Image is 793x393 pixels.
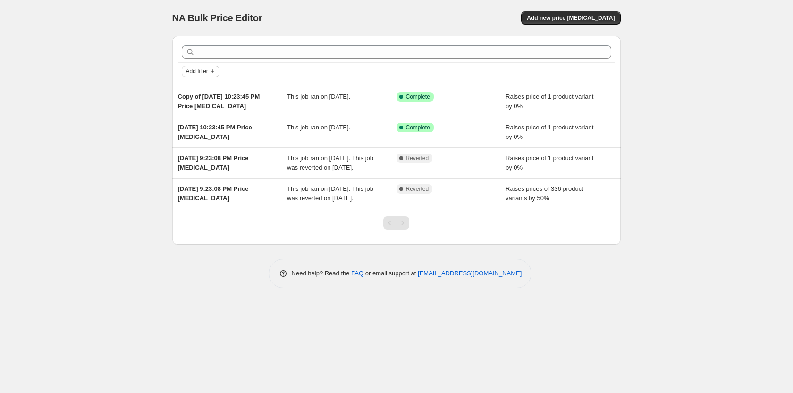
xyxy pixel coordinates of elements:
[172,13,262,23] span: NA Bulk Price Editor
[287,93,350,100] span: This job ran on [DATE].
[383,216,409,230] nav: Pagination
[527,14,615,22] span: Add new price [MEDICAL_DATA]
[292,270,352,277] span: Need help? Read the
[182,66,219,77] button: Add filter
[506,185,583,202] span: Raises prices of 336 product variants by 50%
[186,68,208,75] span: Add filter
[287,124,350,131] span: This job ran on [DATE].
[287,185,373,202] span: This job ran on [DATE]. This job was reverted on [DATE].
[406,93,430,101] span: Complete
[406,185,429,193] span: Reverted
[363,270,418,277] span: or email support at
[178,185,249,202] span: [DATE] 9:23:08 PM Price [MEDICAL_DATA]
[351,270,363,277] a: FAQ
[178,93,260,110] span: Copy of [DATE] 10:23:45 PM Price [MEDICAL_DATA]
[521,11,620,25] button: Add new price [MEDICAL_DATA]
[506,93,593,110] span: Raises price of 1 product variant by 0%
[406,124,430,131] span: Complete
[506,124,593,140] span: Raises price of 1 product variant by 0%
[178,124,252,140] span: [DATE] 10:23:45 PM Price [MEDICAL_DATA]
[506,154,593,171] span: Raises price of 1 product variant by 0%
[418,270,522,277] a: [EMAIL_ADDRESS][DOMAIN_NAME]
[406,154,429,162] span: Reverted
[178,154,249,171] span: [DATE] 9:23:08 PM Price [MEDICAL_DATA]
[287,154,373,171] span: This job ran on [DATE]. This job was reverted on [DATE].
